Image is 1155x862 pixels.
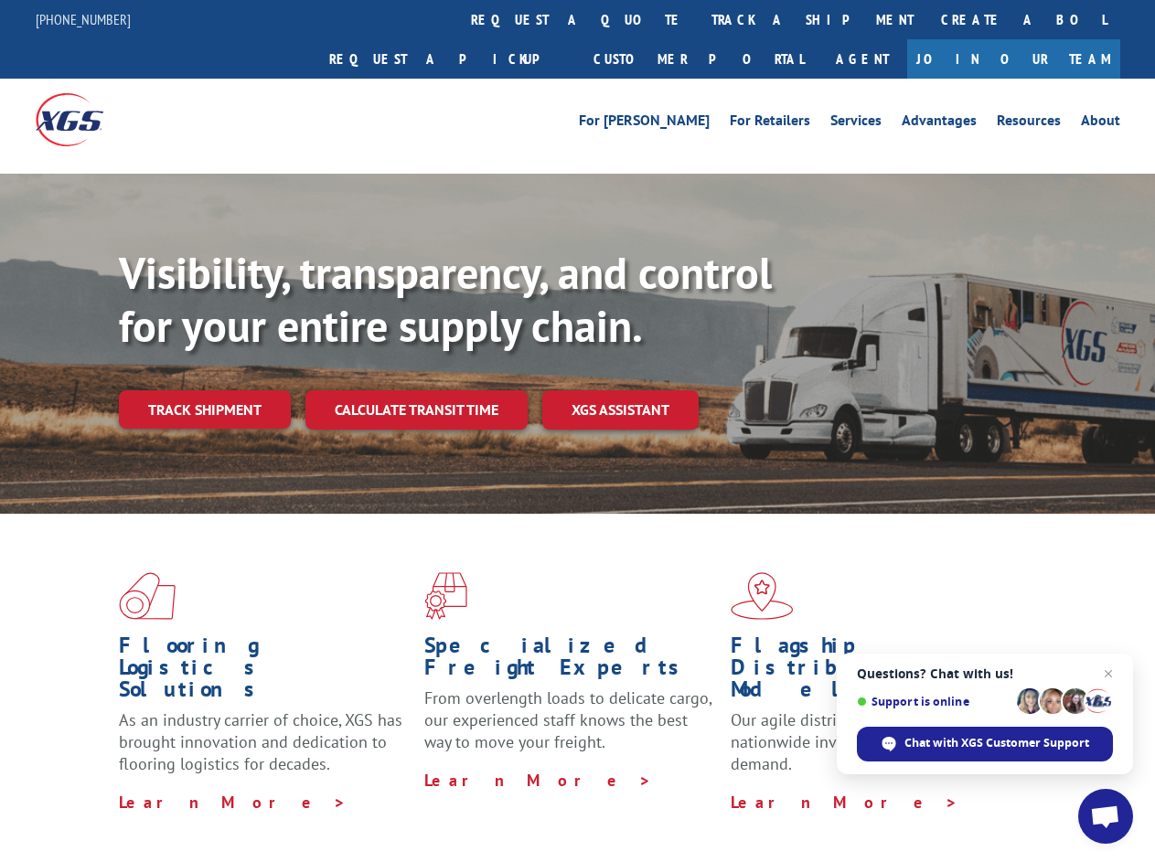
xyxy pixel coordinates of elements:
a: XGS ASSISTANT [542,390,699,430]
a: Track shipment [119,390,291,429]
h1: Flagship Distribution Model [731,634,1022,709]
b: Visibility, transparency, and control for your entire supply chain. [119,244,772,354]
span: As an industry carrier of choice, XGS has brought innovation and dedication to flooring logistics... [119,709,402,774]
div: Chat with XGS Customer Support [857,727,1113,761]
a: Join Our Team [907,39,1120,79]
a: Learn More > [119,792,347,813]
img: xgs-icon-focused-on-flooring-red [424,572,467,620]
a: Calculate transit time [305,390,528,430]
img: xgs-icon-total-supply-chain-intelligence-red [119,572,176,620]
span: Our agile distribution network gives you nationwide inventory management on demand. [731,709,1017,774]
img: xgs-icon-flagship-distribution-model-red [731,572,794,620]
p: From overlength loads to delicate cargo, our experienced staff knows the best way to move your fr... [424,687,716,769]
h1: Specialized Freight Experts [424,634,716,687]
a: For Retailers [730,113,810,133]
a: About [1081,113,1120,133]
span: Questions? Chat with us! [857,666,1113,681]
a: Request a pickup [315,39,580,79]
span: Support is online [857,695,1011,708]
span: Close chat [1097,663,1119,685]
h1: Flooring Logistics Solutions [119,634,411,709]
a: [PHONE_NUMBER] [36,10,131,28]
div: Open chat [1078,789,1133,844]
a: Services [830,113,882,133]
a: Learn More > [424,770,652,791]
a: Learn More > [731,792,958,813]
a: Advantages [902,113,977,133]
a: Customer Portal [580,39,818,79]
span: Chat with XGS Customer Support [904,735,1089,751]
a: Agent [818,39,907,79]
a: Resources [997,113,1061,133]
a: For [PERSON_NAME] [579,113,710,133]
